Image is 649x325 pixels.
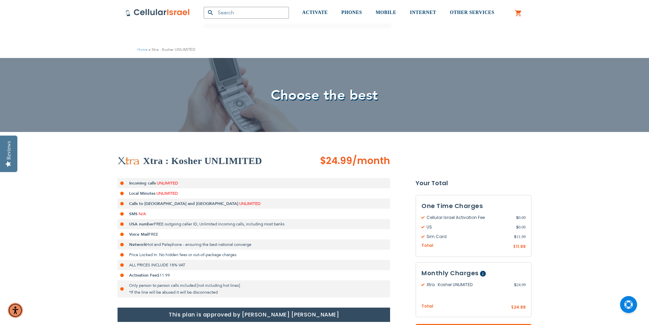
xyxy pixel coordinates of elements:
span: Total [421,303,433,310]
span: $ [516,215,519,221]
h3: One Time Charges [421,201,526,211]
span: 0.00 [516,224,526,230]
a: Home [137,47,148,52]
li: Xtra : Kosher UNLIMITED [148,46,195,53]
h1: This plan is approved by [PERSON_NAME] [PERSON_NAME] [118,308,390,322]
span: $ [511,305,514,311]
span: UNLIMITED [239,201,261,206]
li: ALL PRICES INCLUDE 18% VAT [118,260,390,270]
span: $ [514,282,516,288]
strong: SMS [129,211,138,217]
img: Cellular Israel Logo [125,9,190,17]
span: Total [421,242,433,249]
span: UNLIMITED [156,191,178,196]
div: Accessibility Menu [8,303,23,318]
span: $ [513,244,516,250]
div: Reviews [6,141,12,160]
span: 24.99 [514,282,526,288]
strong: Local Minutes [129,191,155,196]
span: $ [516,224,519,230]
li: Price Locked In: No hidden fees or out-of-package charges [118,250,390,260]
span: FREE outgoing caller ID, Unlimited incoming calls, including most banks [154,221,284,227]
span: INTERNET [410,10,436,15]
strong: Incoming calls [129,180,156,186]
span: Choose the best [271,86,378,105]
span: Help [480,271,486,277]
input: Search [204,7,289,19]
span: /month [352,154,390,168]
span: 24.99 [514,304,526,310]
strong: Network [129,242,146,247]
span: PHONES [341,10,362,15]
span: UNLIMITED [157,180,178,186]
span: $ [514,234,516,240]
span: FREE [149,232,158,237]
img: Xtra : Kosher UNLIMITED [118,157,140,165]
span: 0.00 [516,215,526,221]
span: Hot and Pelephone - ensuring the best national converge [146,242,251,247]
span: 11.99 [516,243,526,249]
strong: Voice Mail [129,232,149,237]
span: MOBILE [376,10,397,15]
span: Sim Card [421,234,514,240]
span: Xtra : Kosher UNLIMITED [421,282,514,288]
span: Monthly Charges [421,269,479,277]
span: N/A [139,211,146,217]
span: OTHER SERVICES [450,10,494,15]
span: Cellular Israel Activation Fee [421,215,516,221]
strong: Your Total [416,178,531,188]
span: 11.99 [514,234,526,240]
strong: USA number [129,221,154,227]
strong: Calls to [GEOGRAPHIC_DATA] and [GEOGRAPHIC_DATA] [129,201,238,206]
span: US [421,224,516,230]
h2: Xtra : Kosher UNLIMITED [143,154,262,168]
span: ACTIVATE [302,10,328,15]
span: $24.99 [320,154,352,167]
li: Only person to person calls included [not including hot lines] *If the line will be abused it wil... [118,280,390,297]
strong: Activation Fee [129,272,157,278]
span: $11.99 [157,272,170,278]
